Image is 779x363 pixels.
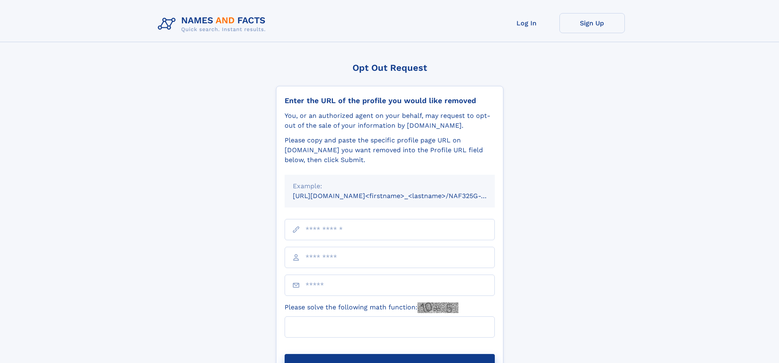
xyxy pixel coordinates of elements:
[293,181,487,191] div: Example:
[276,63,503,73] div: Opt Out Request
[285,135,495,165] div: Please copy and paste the specific profile page URL on [DOMAIN_NAME] you want removed into the Pr...
[155,13,272,35] img: Logo Names and Facts
[559,13,625,33] a: Sign Up
[494,13,559,33] a: Log In
[285,302,458,313] label: Please solve the following math function:
[285,111,495,131] div: You, or an authorized agent on your behalf, may request to opt-out of the sale of your informatio...
[293,192,510,200] small: [URL][DOMAIN_NAME]<firstname>_<lastname>/NAF325G-xxxxxxxx
[285,96,495,105] div: Enter the URL of the profile you would like removed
